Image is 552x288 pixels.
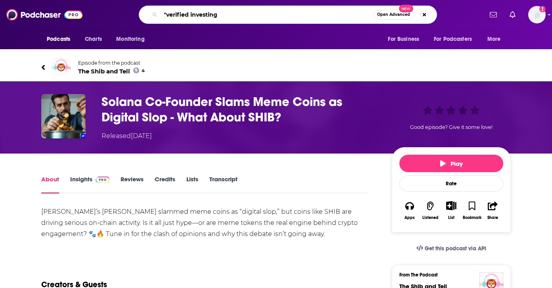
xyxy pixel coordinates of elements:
[142,69,145,73] span: 4
[443,201,459,210] button: Show More Button
[448,215,454,220] div: List
[440,160,463,167] span: Play
[377,13,410,17] span: Open Advanced
[482,32,511,47] button: open menu
[78,67,145,75] span: The Shib and Tell
[102,131,152,141] div: Released [DATE]
[78,60,145,66] span: Episode from the podcast
[116,34,144,45] span: Monitoring
[399,175,503,192] div: Rate
[6,7,82,22] img: Podchaser - Follow, Share and Rate Podcasts
[399,196,420,225] button: Apps
[399,155,503,172] button: Play
[47,34,70,45] span: Podcasts
[487,34,501,45] span: More
[139,6,437,24] div: Search podcasts, credits, & more...
[441,196,462,225] div: Show More ButtonList
[463,215,481,220] div: Bookmark
[410,239,493,258] a: Get this podcast via API
[399,272,497,278] h3: From The Podcast
[96,177,109,183] img: Podchaser Pro
[506,8,519,21] a: Show notifications dropdown
[483,196,503,225] button: Share
[404,215,415,220] div: Apps
[425,245,486,252] span: Get this podcast via API
[52,58,71,77] img: The Shib and Tell
[487,215,498,220] div: Share
[528,6,546,23] span: Logged in as jgoldielocks
[161,8,374,21] input: Search podcasts, credits, & more...
[429,32,483,47] button: open menu
[487,8,500,21] a: Show notifications dropdown
[121,175,144,194] a: Reviews
[434,34,472,45] span: For Podcasters
[102,94,379,125] h1: Solana Co-Founder Slams Meme Coins as Digital Slop - What About SHIB?
[528,6,546,23] button: Show profile menu
[420,196,441,225] button: Listened
[388,34,419,45] span: For Business
[422,215,439,220] div: Listened
[111,32,155,47] button: open menu
[462,196,482,225] button: Bookmark
[374,10,414,19] button: Open AdvancedNew
[70,175,109,194] a: InsightsPodchaser Pro
[410,124,493,130] span: Good episode? Give it some love!
[155,175,175,194] a: Credits
[41,175,59,194] a: About
[186,175,198,194] a: Lists
[41,206,368,240] div: [PERSON_NAME]’s [PERSON_NAME] slammed meme coins as “digital slop,” but coins like SHIB are drivi...
[85,34,102,45] span: Charts
[41,94,86,138] img: Solana Co-Founder Slams Meme Coins as Digital Slop - What About SHIB?
[539,6,546,12] svg: Add a profile image
[382,32,429,47] button: open menu
[528,6,546,23] img: User Profile
[209,175,238,194] a: Transcript
[41,58,511,77] a: The Shib and TellEpisode from the podcastThe Shib and Tell4
[41,32,80,47] button: open menu
[399,5,413,12] span: New
[80,32,107,47] a: Charts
